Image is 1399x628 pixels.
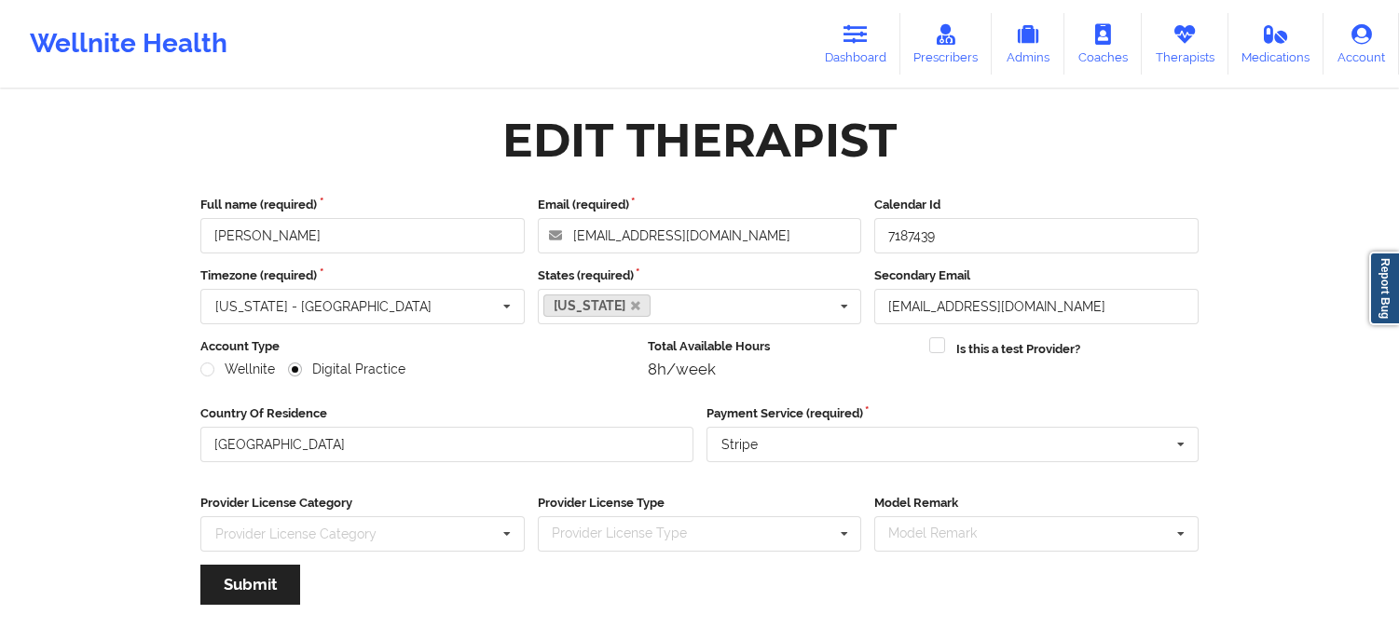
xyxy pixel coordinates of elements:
[215,527,377,540] div: Provider License Category
[874,289,1199,324] input: Email
[956,340,1080,359] label: Is this a test Provider?
[648,337,917,356] label: Total Available Hours
[1142,13,1228,75] a: Therapists
[874,266,1199,285] label: Secondary Email
[900,13,993,75] a: Prescribers
[543,294,651,317] a: [US_STATE]
[215,300,432,313] div: [US_STATE] - [GEOGRAPHIC_DATA]
[538,196,862,214] label: Email (required)
[200,565,300,605] button: Submit
[874,218,1199,253] input: Calendar Id
[200,266,525,285] label: Timezone (required)
[538,218,862,253] input: Email address
[1369,252,1399,325] a: Report Bug
[1228,13,1324,75] a: Medications
[721,438,758,451] div: Stripe
[200,218,525,253] input: Full name
[992,13,1064,75] a: Admins
[538,266,862,285] label: States (required)
[874,494,1199,512] label: Model Remark
[1324,13,1399,75] a: Account
[200,404,693,423] label: Country Of Residence
[200,362,275,377] label: Wellnite
[200,337,635,356] label: Account Type
[200,494,525,512] label: Provider License Category
[706,404,1200,423] label: Payment Service (required)
[502,111,897,170] div: Edit Therapist
[874,196,1199,214] label: Calendar Id
[884,523,1004,544] div: Model Remark
[288,362,405,377] label: Digital Practice
[1064,13,1142,75] a: Coaches
[547,523,714,544] div: Provider License Type
[811,13,900,75] a: Dashboard
[648,360,917,378] div: 8h/week
[538,494,862,512] label: Provider License Type
[200,196,525,214] label: Full name (required)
